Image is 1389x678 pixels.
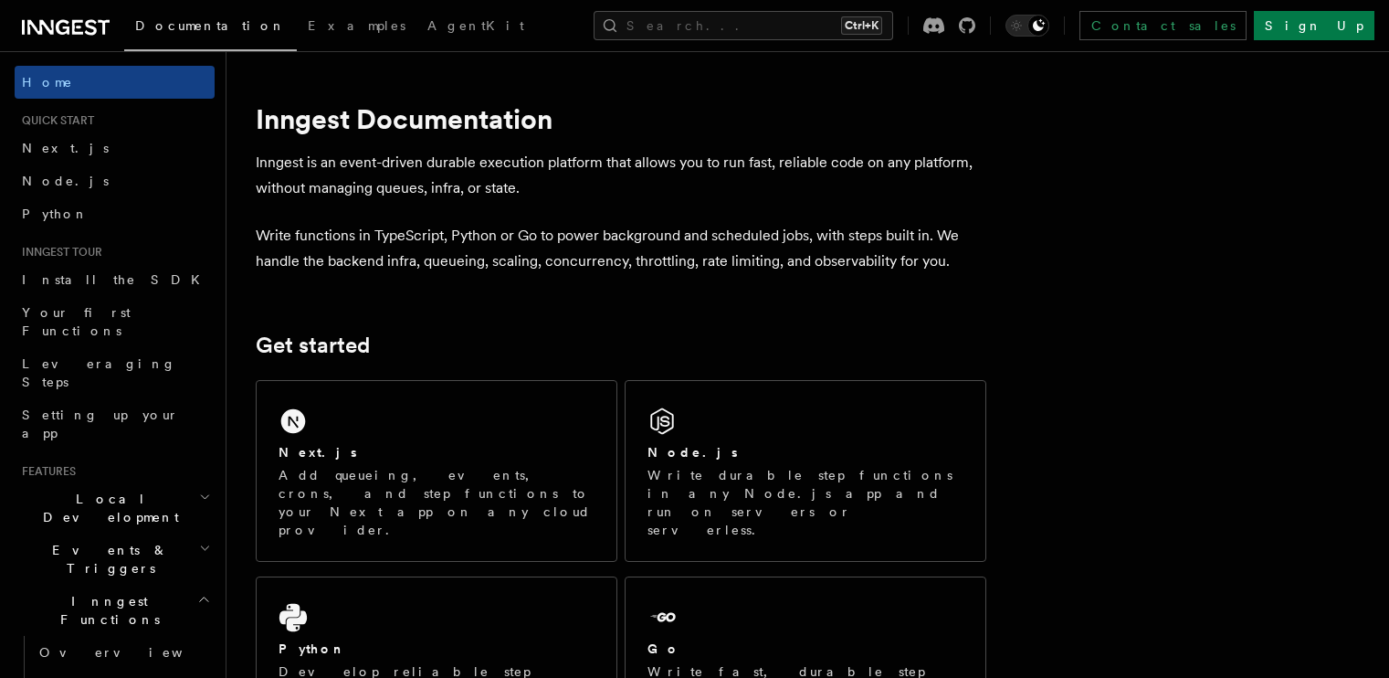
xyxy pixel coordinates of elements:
[15,245,102,260] span: Inngest tour
[594,11,893,40] button: Search...Ctrl+K
[15,490,199,526] span: Local Development
[279,466,595,539] p: Add queueing, events, crons, and step functions to your Next app on any cloud provider.
[256,102,986,135] h1: Inngest Documentation
[15,197,215,230] a: Python
[625,380,986,562] a: Node.jsWrite durable step functions in any Node.js app and run on servers or serverless.
[416,5,535,49] a: AgentKit
[279,443,357,461] h2: Next.js
[308,18,405,33] span: Examples
[256,223,986,274] p: Write functions in TypeScript, Python or Go to power background and scheduled jobs, with steps bu...
[15,347,215,398] a: Leveraging Steps
[647,466,963,539] p: Write durable step functions in any Node.js app and run on servers or serverless.
[22,272,211,287] span: Install the SDK
[15,398,215,450] a: Setting up your app
[15,263,215,296] a: Install the SDK
[279,640,346,658] h2: Python
[297,5,416,49] a: Examples
[15,296,215,347] a: Your first Functions
[22,408,179,440] span: Setting up your app
[1254,11,1374,40] a: Sign Up
[15,132,215,164] a: Next.js
[15,113,94,128] span: Quick start
[124,5,297,51] a: Documentation
[647,443,738,461] h2: Node.js
[22,305,131,338] span: Your first Functions
[22,207,89,221] span: Python
[135,18,286,33] span: Documentation
[841,16,882,35] kbd: Ctrl+K
[15,464,76,479] span: Features
[22,141,109,155] span: Next.js
[256,150,986,201] p: Inngest is an event-driven durable execution platform that allows you to run fast, reliable code ...
[256,333,370,358] a: Get started
[15,534,215,585] button: Events & Triggers
[1079,11,1247,40] a: Contact sales
[22,73,73,91] span: Home
[15,66,215,99] a: Home
[647,640,680,658] h2: Go
[256,380,617,562] a: Next.jsAdd queueing, events, crons, and step functions to your Next app on any cloud provider.
[1005,15,1049,37] button: Toggle dark mode
[22,174,109,188] span: Node.js
[15,541,199,577] span: Events & Triggers
[15,164,215,197] a: Node.js
[427,18,524,33] span: AgentKit
[39,645,227,660] span: Overview
[32,636,215,669] a: Overview
[15,592,197,629] span: Inngest Functions
[15,585,215,636] button: Inngest Functions
[22,356,176,389] span: Leveraging Steps
[15,482,215,534] button: Local Development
